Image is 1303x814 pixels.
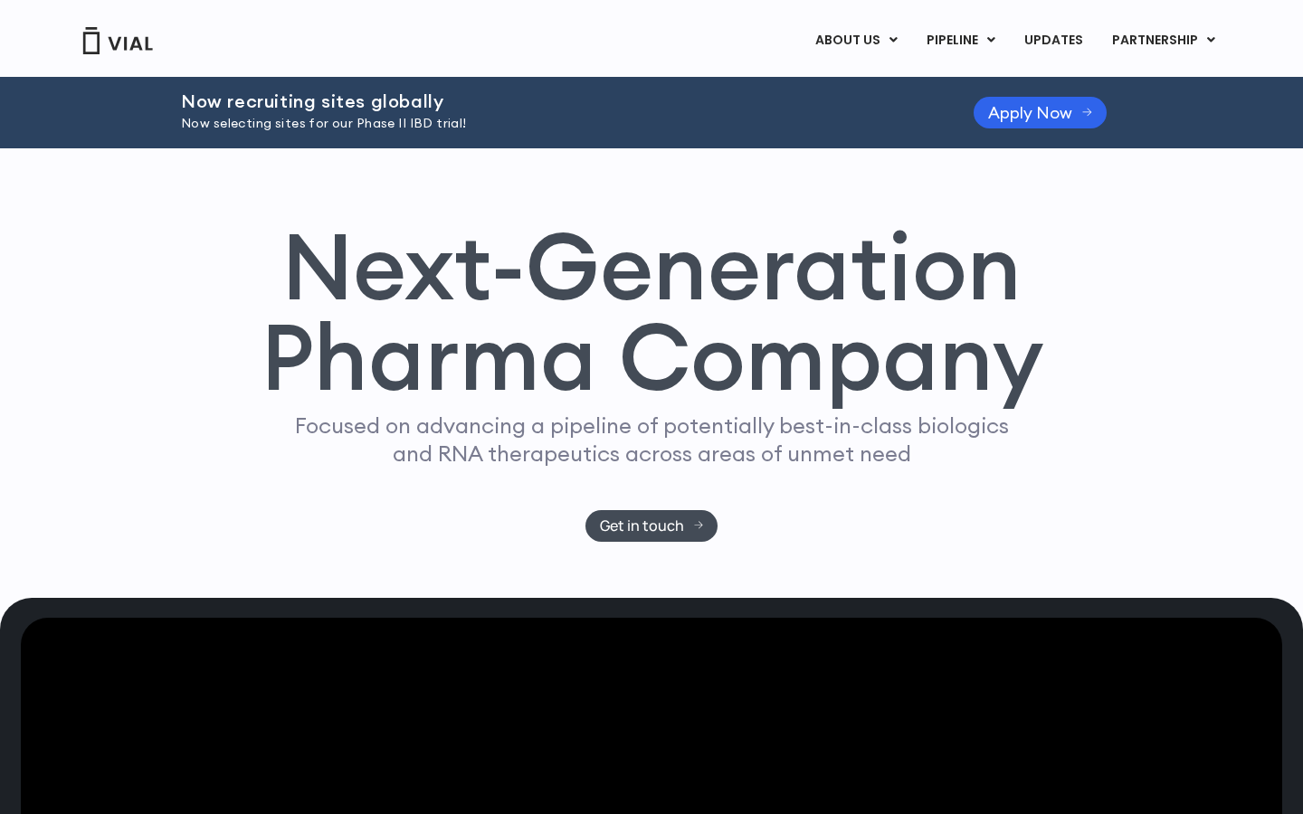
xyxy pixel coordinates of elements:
[801,25,911,56] a: ABOUT USMenu Toggle
[81,27,154,54] img: Vial Logo
[181,114,928,134] p: Now selecting sites for our Phase II IBD trial!
[260,221,1043,403] h1: Next-Generation Pharma Company
[181,91,928,111] h2: Now recruiting sites globally
[912,25,1009,56] a: PIPELINEMenu Toggle
[287,412,1016,468] p: Focused on advancing a pipeline of potentially best-in-class biologics and RNA therapeutics acros...
[585,510,718,542] a: Get in touch
[988,106,1072,119] span: Apply Now
[600,519,684,533] span: Get in touch
[974,97,1107,128] a: Apply Now
[1098,25,1230,56] a: PARTNERSHIPMenu Toggle
[1010,25,1097,56] a: UPDATES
